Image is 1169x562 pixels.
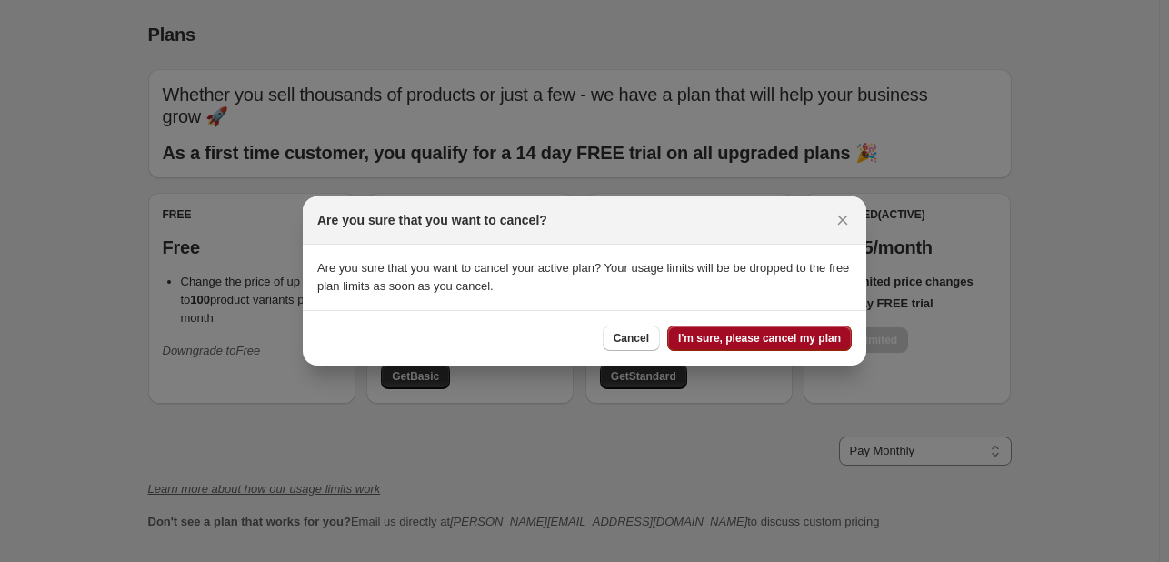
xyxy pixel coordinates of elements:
h2: Are you sure that you want to cancel? [317,211,547,229]
span: Cancel [614,331,649,346]
button: Close [830,207,855,233]
span: I'm sure, please cancel my plan [678,331,841,346]
button: Cancel [603,326,660,351]
button: I'm sure, please cancel my plan [667,326,852,351]
p: Are you sure that you want to cancel your active plan? Your usage limits will be be dropped to th... [317,259,852,296]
